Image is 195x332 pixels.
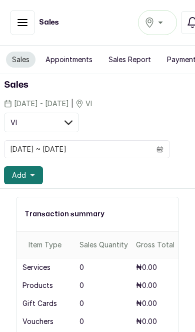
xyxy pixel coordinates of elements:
[79,280,84,290] p: 0
[10,117,17,128] span: VI
[39,18,59,28] h1: Sales
[22,298,57,308] p: Gift Cards
[136,298,157,308] p: ₦0.00
[71,98,73,109] span: |
[12,170,26,180] span: Add
[79,240,128,250] div: Sales Quantity
[24,209,170,219] h2: Transaction summary
[4,78,191,92] h1: Sales
[28,240,71,250] div: Item Type
[22,280,53,290] p: Products
[136,262,157,272] p: ₦0.00
[39,52,98,68] button: Appointments
[136,280,157,290] p: ₦0.00
[102,52,157,68] button: Sales Report
[4,166,43,184] button: Add
[6,52,35,68] button: Sales
[79,316,84,326] p: 0
[22,262,50,272] p: Services
[79,298,84,308] p: 0
[22,316,53,326] p: Vouchers
[14,99,69,109] span: [DATE] - [DATE]
[136,316,157,326] p: ₦0.00
[85,99,92,109] span: VI
[4,113,79,132] button: VI
[136,240,174,250] div: Gross Total
[156,146,163,153] svg: calendar
[4,141,150,158] input: Select date
[79,262,84,272] p: 0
